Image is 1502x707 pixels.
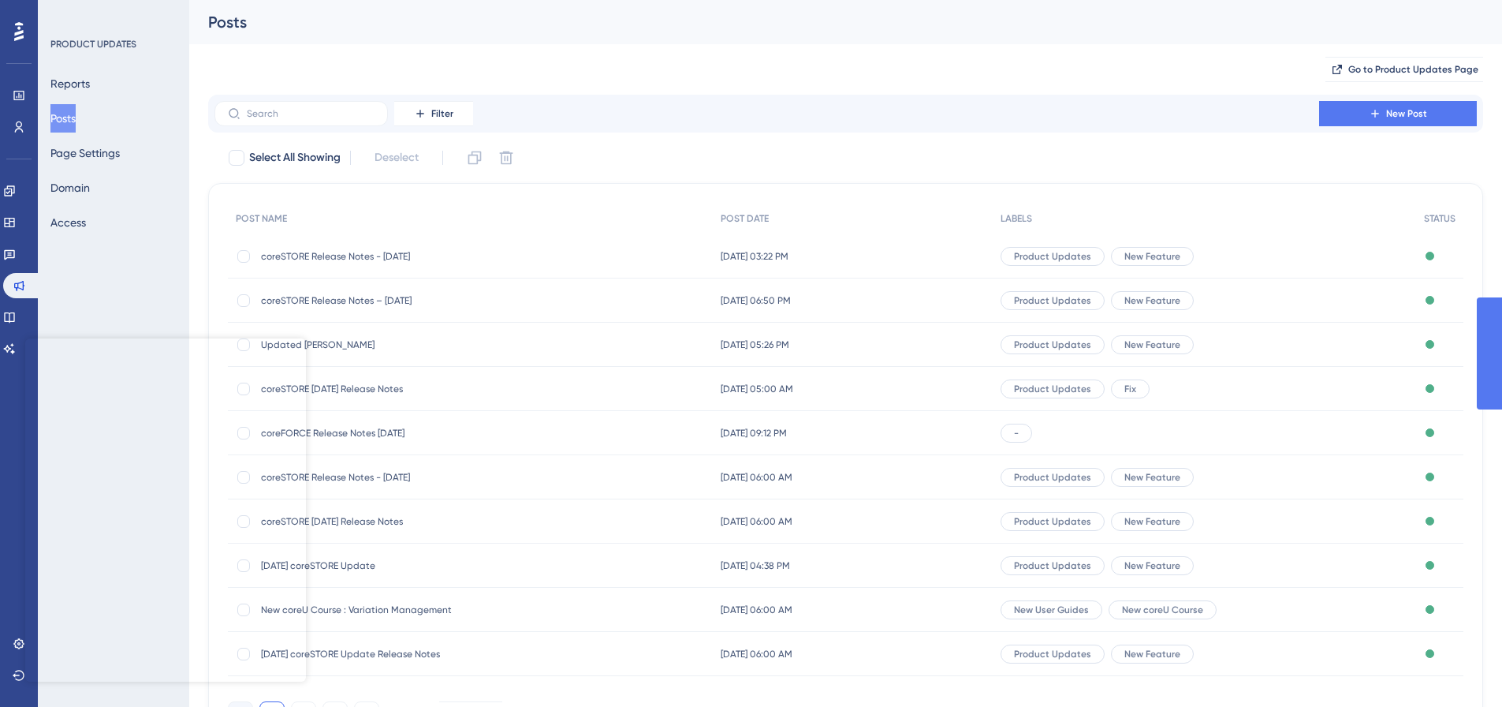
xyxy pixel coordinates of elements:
span: coreSTORE Release Notes - [DATE] [261,250,513,263]
span: Updated [PERSON_NAME] [261,339,513,351]
span: Product Updates [1014,648,1091,660]
button: Deselect [360,144,433,172]
span: [DATE] 05:00 AM [721,383,793,395]
span: [DATE] 06:00 AM [721,471,792,484]
div: Posts [208,11,1444,33]
span: New coreU Course [1122,604,1203,616]
span: [DATE] 06:00 AM [721,515,792,528]
button: Reports [50,69,90,98]
span: [DATE] 03:22 PM [721,250,788,263]
span: Product Updates [1014,515,1091,528]
div: PRODUCT UPDATES [50,38,136,50]
iframe: UserGuiding AI Assistant Launcher [1436,645,1483,692]
span: Go to Product Updates Page [1348,63,1478,76]
span: New User Guides [1014,604,1089,616]
span: Product Updates [1014,383,1091,395]
span: [DATE] coreSTORE Update Release Notes [261,648,513,660]
span: New Feature [1124,471,1180,484]
span: Product Updates [1014,559,1091,572]
button: Go to Product Updates Page [1325,57,1483,82]
button: Page Settings [50,139,120,167]
span: Product Updates [1014,471,1091,484]
span: New Feature [1124,648,1180,660]
span: New Feature [1124,515,1180,528]
span: coreSTORE [DATE] Release Notes [261,383,513,395]
span: coreFORCE Release Notes [DATE] [261,427,513,440]
button: Domain [50,174,90,202]
button: Access [50,208,86,237]
span: New Feature [1124,339,1180,351]
span: coreSTORE Release Notes - [DATE] [261,471,513,484]
span: Product Updates [1014,339,1091,351]
span: New coreU Course : Variation Management [261,604,513,616]
input: Search [247,108,375,119]
span: Fix [1124,383,1136,395]
span: [DATE] 04:38 PM [721,559,790,572]
span: New Feature [1124,250,1180,263]
span: POST DATE [721,212,769,225]
span: New Feature [1124,559,1180,572]
span: POST NAME [236,212,287,225]
span: coreSTORE [DATE] Release Notes [261,515,513,528]
span: [DATE] 06:00 AM [721,648,792,660]
button: New Post [1319,101,1477,126]
span: [DATE] 09:12 PM [721,427,787,440]
button: Posts [50,104,76,133]
span: Product Updates [1014,294,1091,307]
span: [DATE] 06:00 AM [721,604,792,616]
button: Filter [394,101,473,126]
span: New Feature [1124,294,1180,307]
span: [DATE] 06:50 PM [721,294,791,307]
span: Product Updates [1014,250,1091,263]
span: New Post [1386,107,1427,120]
span: Deselect [375,148,419,167]
span: Select All Showing [249,148,341,167]
span: STATUS [1424,212,1455,225]
span: - [1014,427,1019,440]
span: LABELS [1001,212,1032,225]
span: Filter [431,107,453,120]
span: [DATE] coreSTORE Update [261,559,513,572]
span: [DATE] 05:26 PM [721,339,789,351]
span: coreSTORE Release Notes – [DATE] [261,294,513,307]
